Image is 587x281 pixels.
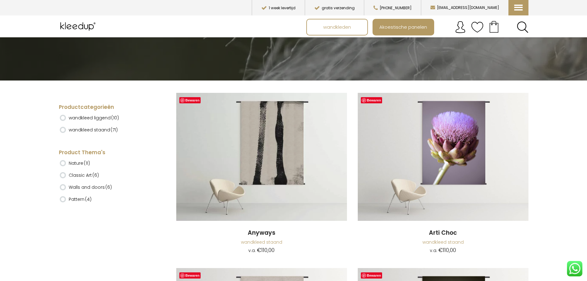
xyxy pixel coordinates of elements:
[361,272,382,279] a: Bewaren
[517,21,528,33] a: Search
[248,247,256,254] span: v.a.
[430,247,437,254] span: v.a.
[257,246,275,254] bdi: 110,00
[320,21,354,33] span: wandkleden
[176,229,347,237] a: Anyways
[358,93,528,221] img: Arti Choc
[105,184,112,190] span: (6)
[59,149,153,156] h4: Product Thema's
[361,97,382,103] a: Bewaren
[257,246,261,254] span: €
[69,158,90,168] label: Nature
[69,113,119,123] label: wandkleed liggend
[69,182,112,192] label: Walls and doors
[376,21,430,33] span: Akoestische panelen
[69,125,118,135] label: wandkleed staand
[422,239,464,245] a: wandkleed staand
[179,97,201,103] a: Bewaren
[59,19,99,34] img: Kleedup
[85,196,92,202] span: (4)
[69,194,92,205] label: Pattern
[307,19,367,35] a: wandkleden
[454,21,467,33] img: account.svg
[92,172,99,178] span: (6)
[111,115,119,121] span: (10)
[438,246,456,254] bdi: 110,00
[111,127,118,133] span: (71)
[373,19,434,35] a: Akoestische panelen
[69,170,99,180] label: Classic Art
[59,104,153,111] h4: Productcategorieën
[438,246,443,254] span: €
[84,160,90,166] span: (11)
[306,19,533,35] nav: Main menu
[179,272,201,279] a: Bewaren
[241,239,282,245] a: wandkleed staand
[358,229,528,237] a: Arti Choc
[471,21,483,33] img: verlanglijstje.svg
[176,93,347,222] a: Anyways
[483,19,504,34] a: Your cart
[176,93,347,221] img: Anyways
